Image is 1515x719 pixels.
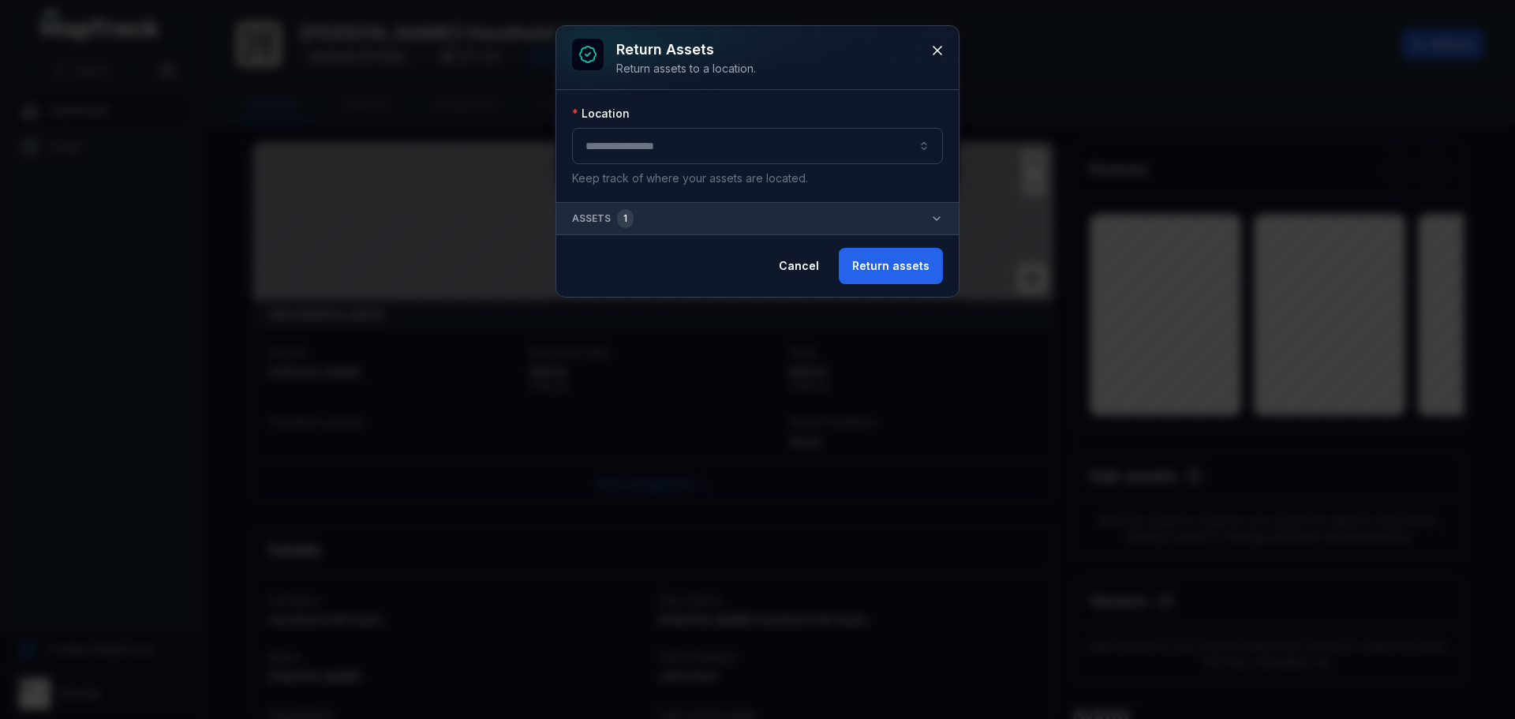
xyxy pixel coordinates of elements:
p: Keep track of where your assets are located. [572,170,943,186]
label: Location [572,106,630,122]
button: Assets1 [556,203,959,234]
button: Return assets [839,248,943,284]
button: Cancel [765,248,832,284]
h3: Return assets [616,39,756,61]
div: 1 [617,209,634,228]
div: Return assets to a location. [616,61,756,77]
span: Assets [572,209,634,228]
